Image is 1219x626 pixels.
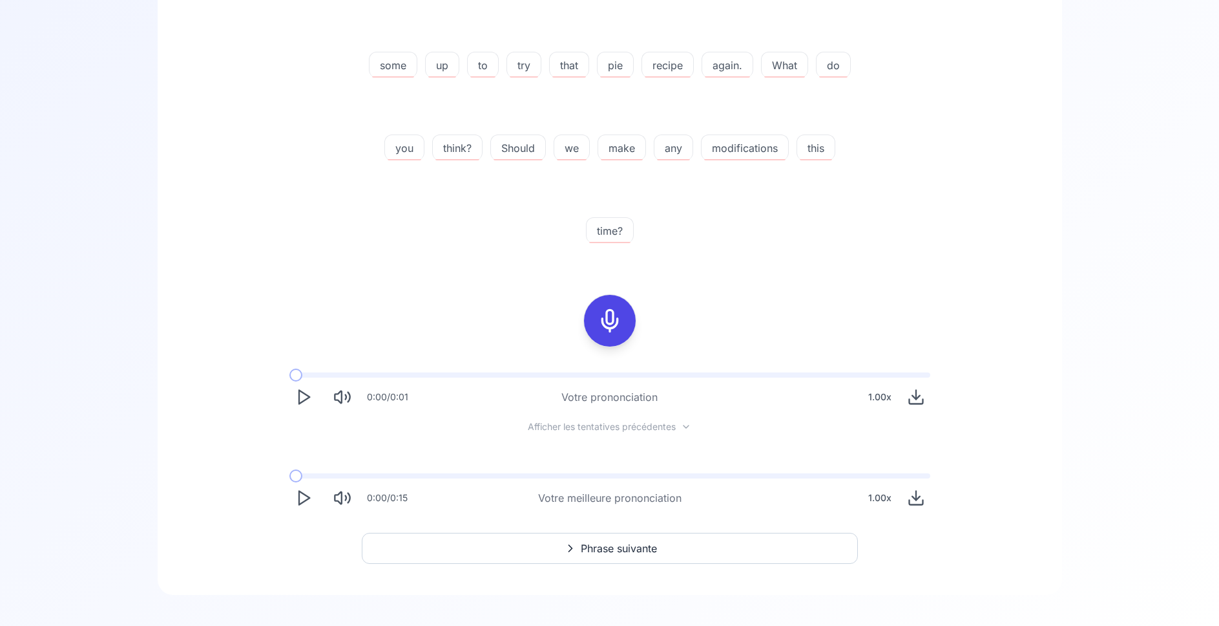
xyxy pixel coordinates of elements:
span: time? [587,223,633,239]
span: Afficher les tentatives précédentes [528,420,676,433]
button: recipe [641,52,694,78]
button: Download audio [902,383,930,411]
button: that [549,52,589,78]
button: up [425,52,459,78]
button: Download audio [902,484,930,512]
div: 1.00 x [863,384,897,410]
button: do [816,52,851,78]
span: think? [433,140,482,156]
button: make [598,135,646,160]
button: some [369,52,417,78]
span: that [550,58,589,73]
button: modifications [701,135,789,160]
button: time? [586,217,634,243]
button: we [554,135,590,160]
button: think? [432,135,483,160]
button: again. [702,52,753,78]
span: you [385,140,424,156]
span: make [598,140,645,156]
div: Votre meilleure prononciation [538,490,682,506]
div: Votre prononciation [561,389,658,405]
button: try [506,52,541,78]
span: up [426,58,459,73]
button: What [761,52,808,78]
button: Should [490,135,546,160]
button: Mute [328,484,357,512]
div: 0:00 / 0:15 [367,491,408,504]
button: Play [289,484,318,512]
span: recipe [642,58,693,73]
span: any [654,140,693,156]
button: Play [289,383,318,411]
span: Phrase suivante [581,541,657,556]
span: do [817,58,850,73]
button: Mute [328,383,357,411]
span: What [762,58,807,73]
span: modifications [702,140,788,156]
button: Phrase suivante [362,533,858,564]
button: to [467,52,499,78]
span: Should [491,140,545,156]
span: this [797,140,835,156]
button: you [384,135,424,160]
span: we [554,140,589,156]
span: pie [598,58,633,73]
span: try [507,58,541,73]
span: some [370,58,417,73]
div: 0:00 / 0:01 [367,391,408,404]
button: Afficher les tentatives précédentes [517,422,702,432]
button: this [797,135,835,160]
div: 1.00 x [863,485,897,511]
button: any [654,135,693,160]
button: pie [597,52,634,78]
span: to [468,58,498,73]
span: again. [702,58,753,73]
